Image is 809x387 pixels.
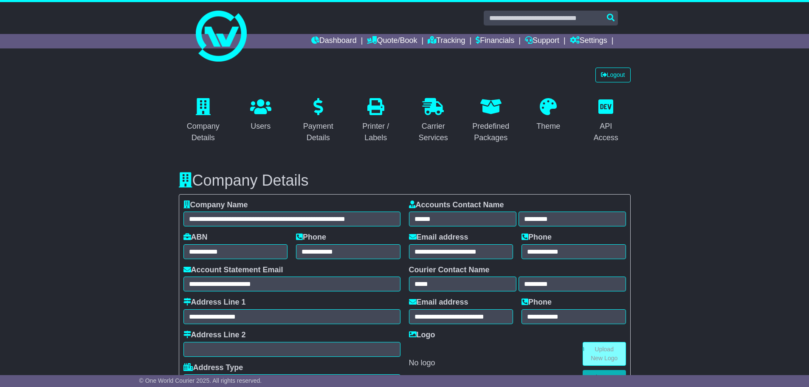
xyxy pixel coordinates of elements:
label: Email address [409,233,468,242]
a: Payment Details [294,95,343,147]
a: Quote/Book [367,34,417,48]
a: Predefined Packages [466,95,516,147]
label: Company Name [183,201,248,210]
div: Theme [536,121,560,132]
div: Printer / Labels [357,121,395,144]
div: API Access [587,121,625,144]
a: Dashboard [311,34,357,48]
a: Settings [570,34,607,48]
div: Payment Details [299,121,338,144]
h3: Company Details [179,172,631,189]
div: Users [250,121,271,132]
label: Phone [521,298,552,307]
label: ABN [183,233,208,242]
a: Financials [476,34,514,48]
a: Company Details [179,95,228,147]
label: Logo [409,331,435,340]
div: Company Details [184,121,223,144]
label: Phone [521,233,552,242]
span: No logo [409,359,435,367]
span: © One World Courier 2025. All rights reserved. [139,377,262,384]
a: Carrier Services [409,95,458,147]
a: Logout [595,68,631,82]
label: Address Line 2 [183,331,246,340]
a: Upload New Logo [583,342,626,366]
label: Phone [296,233,326,242]
a: Users [245,95,277,135]
label: Address Type [183,363,243,373]
div: Predefined Packages [472,121,510,144]
label: Address Line 1 [183,298,246,307]
label: Accounts Contact Name [409,201,504,210]
label: Courier Contact Name [409,266,490,275]
a: Support [525,34,559,48]
label: Email address [409,298,468,307]
a: Printer / Labels [351,95,400,147]
label: Account Statement Email [183,266,283,275]
a: Tracking [428,34,465,48]
div: Carrier Services [414,121,453,144]
a: API Access [581,95,631,147]
a: Theme [531,95,566,135]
